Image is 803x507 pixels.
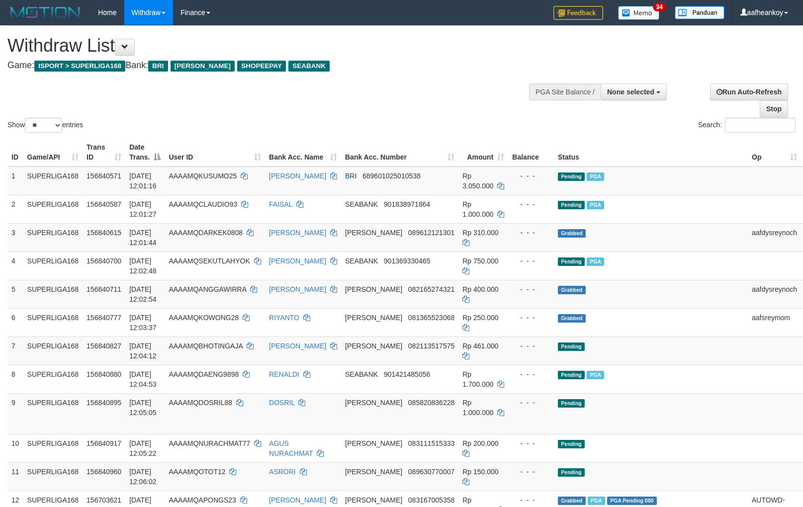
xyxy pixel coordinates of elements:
[408,314,454,322] span: Copy 081365523068 to clipboard
[345,496,402,504] span: [PERSON_NAME]
[512,369,550,379] div: - - -
[512,495,550,505] div: - - -
[7,462,23,491] td: 11
[269,468,296,476] a: ASRORI
[341,138,458,167] th: Bank Acc. Number: activate to sort column ascending
[87,399,121,407] span: 156840895
[462,342,498,350] span: Rp 461.000
[512,438,550,448] div: - - -
[129,342,157,360] span: [DATE] 12:04:12
[345,399,402,407] span: [PERSON_NAME]
[269,172,326,180] a: [PERSON_NAME]
[760,100,788,117] a: Stop
[87,200,121,208] span: 156840587
[269,200,292,208] a: FAISAL
[169,342,243,350] span: AAAAMQBHOTINGAJA
[7,195,23,223] td: 2
[169,468,225,476] span: AAAAMQOTOT12
[7,434,23,462] td: 10
[169,257,250,265] span: AAAAMQSEKUTLAHYOK
[345,342,402,350] span: [PERSON_NAME]
[87,172,121,180] span: 156840571
[7,61,526,71] h4: Game: Bank:
[269,314,299,322] a: RIYANTO
[269,285,326,293] a: [PERSON_NAME]
[512,398,550,408] div: - - -
[462,229,498,237] span: Rp 310.000
[462,439,498,447] span: Rp 200.000
[408,496,454,504] span: Copy 083167005358 to clipboard
[345,370,378,378] span: SEABANK
[587,371,604,379] span: Marked by aafsengchandara
[83,138,125,167] th: Trans ID: activate to sort column ascending
[23,167,83,195] td: SUPERLIGA168
[587,201,604,209] span: Marked by aafsengchandara
[7,118,83,133] label: Show entries
[23,138,83,167] th: Game/API: activate to sort column ascending
[87,257,121,265] span: 156840700
[607,88,654,96] span: None selected
[87,342,121,350] span: 156840827
[558,440,585,448] span: Pending
[129,257,157,275] span: [DATE] 12:02:48
[25,118,62,133] select: Showentries
[558,172,585,181] span: Pending
[558,286,586,294] span: Grabbed
[512,256,550,266] div: - - -
[588,497,605,505] span: Marked by aafchhiseyha
[558,314,586,323] span: Grabbed
[512,228,550,238] div: - - -
[237,61,286,72] span: SHOPEEPAY
[7,393,23,434] td: 9
[269,342,326,350] a: [PERSON_NAME]
[7,5,83,20] img: MOTION_logo.png
[462,399,493,417] span: Rp 1.000.000
[587,172,604,181] span: Marked by aafsengchandara
[345,314,402,322] span: [PERSON_NAME]
[23,462,83,491] td: SUPERLIGA168
[512,313,550,323] div: - - -
[87,314,121,322] span: 156840777
[169,439,250,447] span: AAAAMQNURACHMAT77
[345,172,357,180] span: BRI
[87,496,121,504] span: 156703621
[607,497,657,505] span: PGA Pending
[129,468,157,486] span: [DATE] 12:06:02
[129,399,157,417] span: [DATE] 12:05:05
[148,61,168,72] span: BRI
[169,496,236,504] span: AAAAMQAPONGS23
[362,172,421,180] span: Copy 689601025010538 to clipboard
[23,365,83,393] td: SUPERLIGA168
[129,229,157,247] span: [DATE] 12:01:44
[618,6,660,20] img: Button%20Memo.svg
[7,337,23,365] td: 7
[169,314,239,322] span: AAAAMQKOWONG28
[408,468,454,476] span: Copy 089630770007 to clipboard
[384,200,430,208] span: Copy 901838971864 to clipboard
[129,200,157,218] span: [DATE] 12:01:27
[265,138,341,167] th: Bank Acc. Name: activate to sort column ascending
[587,257,604,266] span: Marked by aafsengchandara
[529,84,601,100] div: PGA Site Balance /
[7,223,23,252] td: 3
[384,370,430,378] span: Copy 901421485056 to clipboard
[7,167,23,195] td: 1
[748,308,801,337] td: aafsreymom
[7,365,23,393] td: 8
[23,393,83,434] td: SUPERLIGA168
[129,285,157,303] span: [DATE] 12:02:54
[408,285,454,293] span: Copy 082165274321 to clipboard
[462,257,498,265] span: Rp 750.000
[87,439,121,447] span: 156840917
[129,439,157,457] span: [DATE] 12:05:22
[345,468,402,476] span: [PERSON_NAME]
[345,285,402,293] span: [PERSON_NAME]
[408,229,454,237] span: Copy 089612121301 to clipboard
[269,439,313,457] a: AGUS NURACHMAT
[7,252,23,280] td: 4
[169,172,237,180] span: AAAAMQKUSUMO25
[512,467,550,477] div: - - -
[345,257,378,265] span: SEABANK
[558,399,585,408] span: Pending
[169,370,239,378] span: AAAAMQDAENG9898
